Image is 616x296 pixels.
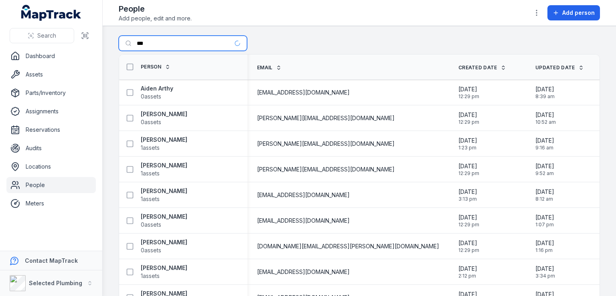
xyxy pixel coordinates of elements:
span: [DATE] [458,85,479,93]
span: [EMAIL_ADDRESS][DOMAIN_NAME] [257,89,350,97]
span: [DATE] [535,111,556,119]
strong: [PERSON_NAME] [141,110,187,118]
strong: [PERSON_NAME] [141,213,187,221]
a: Person [141,64,170,70]
a: [PERSON_NAME]1assets [141,136,187,152]
a: [PERSON_NAME]1assets [141,161,187,177]
span: [DATE] [458,265,477,273]
h2: People [119,3,192,14]
span: [EMAIL_ADDRESS][DOMAIN_NAME] [257,268,350,276]
time: 1/14/2025, 12:29:42 PM [458,213,479,228]
span: 0 assets [141,118,161,126]
span: 1:07 pm [535,221,554,228]
a: [PERSON_NAME]1assets [141,187,187,203]
a: Assets [6,66,96,83]
a: Audits [6,140,96,156]
span: Search [37,32,56,40]
span: [DATE] [458,162,479,170]
strong: [PERSON_NAME] [141,238,187,246]
span: 1:16 pm [535,247,554,254]
time: 9/2/2025, 8:12:41 AM [535,188,554,202]
a: Dashboard [6,48,96,64]
span: 12:29 pm [458,247,479,254]
span: 12:29 pm [458,119,479,125]
span: [DATE] [535,213,554,221]
span: [DATE] [458,239,479,247]
strong: [PERSON_NAME] [141,161,187,169]
span: 8:12 am [535,196,554,202]
a: [PERSON_NAME]1assets [141,264,187,280]
span: [DOMAIN_NAME][EMAIL_ADDRESS][PERSON_NAME][DOMAIN_NAME] [257,242,439,250]
strong: [PERSON_NAME] [141,136,187,144]
a: Meters [6,195,96,211]
time: 1/14/2025, 12:29:42 PM [458,85,479,100]
span: 12:29 pm [458,93,479,100]
span: [DATE] [535,265,555,273]
span: Add person [562,9,595,17]
a: Parts/Inventory [6,85,96,101]
span: 1 assets [141,195,160,203]
span: 2:12 pm [458,273,477,279]
a: Updated Date [535,64,584,71]
a: People [6,177,96,193]
span: [PERSON_NAME][EMAIL_ADDRESS][DOMAIN_NAME] [257,165,395,173]
button: Search [10,28,74,43]
span: 9:52 am [535,170,554,177]
span: [DATE] [535,85,555,93]
strong: [PERSON_NAME] [141,264,187,272]
time: 1/14/2025, 12:29:42 PM [458,162,479,177]
strong: [PERSON_NAME] [141,187,187,195]
span: 9:16 am [535,145,554,151]
a: [PERSON_NAME]0assets [141,213,187,229]
span: [DATE] [458,111,479,119]
span: 8:39 am [535,93,555,100]
span: Add people, edit and more. [119,14,192,22]
span: Person [141,64,162,70]
span: 1 assets [141,272,160,280]
span: 3:13 pm [458,196,477,202]
span: 0 assets [141,93,161,101]
span: [DATE] [535,239,554,247]
strong: Contact MapTrack [25,257,78,264]
span: [PERSON_NAME][EMAIL_ADDRESS][DOMAIN_NAME] [257,140,395,148]
span: [EMAIL_ADDRESS][DOMAIN_NAME] [257,191,350,199]
time: 2/28/2025, 3:13:20 PM [458,188,477,202]
time: 2/13/2025, 1:23:00 PM [458,137,477,151]
a: Email [257,64,282,71]
span: [DATE] [458,188,477,196]
a: [PERSON_NAME]0assets [141,110,187,126]
strong: Selected Plumbing [29,280,82,286]
button: Add person [547,5,600,20]
span: 1:23 pm [458,145,477,151]
time: 9/1/2025, 9:52:10 AM [535,162,554,177]
a: Reservations [6,122,96,138]
a: [PERSON_NAME]0assets [141,238,187,254]
span: [DATE] [458,137,477,145]
time: 9/3/2025, 9:16:25 AM [535,137,554,151]
span: [DATE] [535,162,554,170]
span: [DATE] [458,213,479,221]
time: 9/1/2025, 10:52:58 AM [535,111,556,125]
span: [DATE] [535,188,554,196]
a: Created Date [458,64,506,71]
span: Created Date [458,64,497,71]
time: 5/14/2025, 2:12:32 PM [458,265,477,279]
span: 3:34 pm [535,273,555,279]
a: Assignments [6,103,96,119]
time: 1/14/2025, 12:29:42 PM [458,111,479,125]
span: 12:29 pm [458,170,479,177]
span: [DATE] [535,137,554,145]
a: MapTrack [21,5,81,21]
span: 12:29 pm [458,221,479,228]
strong: Aiden Arthy [141,85,173,93]
span: Email [257,64,273,71]
span: 0 assets [141,221,161,229]
span: [PERSON_NAME][EMAIL_ADDRESS][DOMAIN_NAME] [257,114,395,122]
span: 1 assets [141,144,160,152]
span: 10:52 am [535,119,556,125]
span: 0 assets [141,246,161,254]
span: 1 assets [141,169,160,177]
a: Locations [6,159,96,175]
span: [EMAIL_ADDRESS][DOMAIN_NAME] [257,217,350,225]
span: Updated Date [535,64,575,71]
